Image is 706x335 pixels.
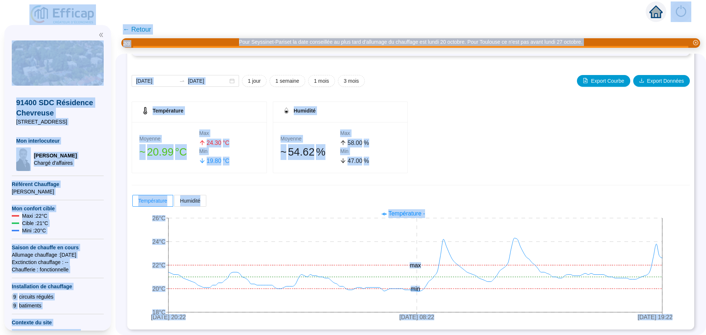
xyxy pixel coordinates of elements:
span: 1 mois [314,77,329,85]
div: Max [340,129,400,137]
span: Température [153,108,183,114]
span: .62 [300,146,314,158]
span: arrow-up [199,140,205,146]
img: alerts [671,1,691,22]
button: Export Données [633,75,690,87]
span: .00 [354,140,362,146]
button: 1 jour [242,75,267,87]
span: arrow-down [199,158,205,164]
span: °C [175,144,187,160]
span: .99 [159,146,174,158]
input: Date de fin [188,77,228,85]
tspan: [DATE] 08:22 [399,314,434,321]
span: 19 [207,158,213,164]
div: Max [199,129,259,137]
tspan: 26°C [152,215,165,221]
span: 54 [288,146,300,158]
span: Maxi : 22 °C [22,212,47,220]
span: to [179,78,185,84]
span: Installation de chauffage [12,283,104,290]
span: file-image [583,78,588,83]
i: 2 / 3 [123,41,130,46]
img: Chargé d'affaires [16,147,31,171]
span: Mini : 20 °C [22,227,46,234]
tspan: min [411,286,420,292]
div: Moyenne [139,135,199,143]
span: Mon confort cible [12,205,104,212]
span: Exctinction chauffage : -- [12,259,104,266]
span: Saison de chauffe en cours [12,244,104,251]
tspan: [DATE] 19:22 [638,314,673,321]
tspan: 18°C [152,309,165,316]
span: [STREET_ADDRESS] [16,118,99,125]
span: home [649,5,663,18]
span: arrow-down [340,158,346,164]
span: % [364,139,369,147]
button: 3 mois [338,75,365,87]
span: 9 [12,302,18,309]
span: [PERSON_NAME] [34,152,77,159]
button: 1 mois [308,75,335,87]
tspan: 22°C [152,262,165,268]
span: Chargé d'affaires [34,159,77,167]
input: Date de début [136,77,176,85]
span: Mon interlocuteur [16,137,99,145]
span: Allumage chauffage : [DATE] [12,251,104,259]
button: Export Courbe [577,75,630,87]
span: batiments [19,302,42,309]
span: swap-right [179,78,185,84]
tspan: max [410,262,421,268]
span: % [316,144,325,160]
span: °C [223,139,229,147]
div: Moyenne [281,135,340,143]
span: Humidité [180,198,200,204]
span: 󠁾~ [281,144,287,160]
span: 9 [12,293,18,300]
span: .80 [213,158,221,164]
span: download [639,78,644,83]
span: 󠁾~ [139,144,146,160]
span: 24 [207,140,213,146]
span: 1 jour [248,77,261,85]
div: Min [199,147,259,155]
span: Export Courbe [591,77,624,85]
span: 20 [147,146,159,158]
span: double-left [99,32,104,38]
span: [PERSON_NAME] [12,188,104,195]
span: arrow-up [340,140,346,146]
span: Chaufferie : fonctionnelle [12,266,104,273]
img: efficap energie logo [29,4,96,25]
span: % [364,157,369,165]
tspan: 20°C [152,286,165,292]
span: 91400 SDC Résidence Chevreuse [16,97,99,118]
span: circuits régulés [19,293,53,300]
tspan: 24°C [152,239,165,245]
span: 3 mois [344,77,359,85]
span: .30 [213,140,221,146]
span: close-circle [693,40,698,45]
div: Min [340,147,400,155]
span: 1 semaine [275,77,299,85]
span: Cible : 21 °C [22,220,48,227]
span: 47 [347,158,354,164]
span: °C [223,157,229,165]
span: Humidité [294,108,316,114]
span: Contexte du site [12,319,104,326]
span: ← Retour [123,24,151,35]
span: .00 [354,158,362,164]
span: Export Données [647,77,684,85]
span: Température [138,198,167,204]
button: 1 semaine [270,75,305,87]
span: Température - [388,210,425,217]
tspan: [DATE] 20:22 [151,314,186,321]
div: Pour Seyssinet-Pariset la date conseillée au plus tard d'allumage du chauffage est lundi 20 octob... [239,38,582,46]
span: Référent Chauffage [12,181,104,188]
span: 58 [347,140,354,146]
